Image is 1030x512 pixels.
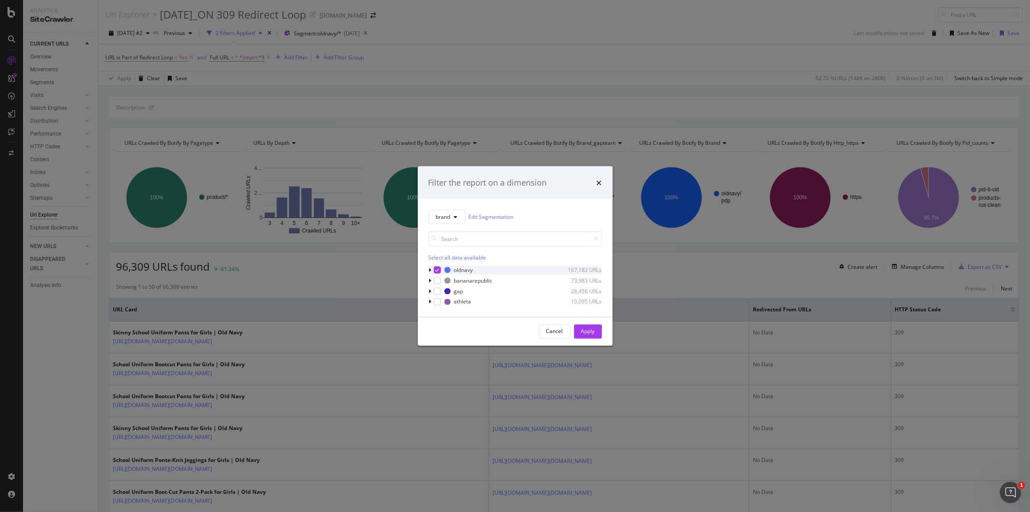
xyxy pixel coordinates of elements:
[454,266,473,274] div: oldnavy
[469,212,514,221] a: Edit Segmentation
[1018,482,1025,489] span: 1
[581,328,595,335] div: Apply
[418,167,613,346] div: modal
[597,177,602,189] div: times
[454,287,463,295] div: gap
[559,287,602,295] div: 28,456 URLs
[436,213,451,221] span: brand
[559,266,602,274] div: 167,182 URLs
[428,177,547,189] div: Filter the report on a dimension
[546,328,563,335] div: Cancel
[574,324,602,338] button: Apply
[428,231,602,246] input: Search
[559,277,602,284] div: 73,983 URLs
[454,298,471,306] div: athleta
[1000,482,1021,503] iframe: Intercom live chat
[539,324,571,338] button: Cancel
[559,298,602,306] div: 10,095 URLs
[428,209,465,224] button: brand
[428,253,602,261] div: Select all data available
[454,277,493,284] div: bananarepublic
